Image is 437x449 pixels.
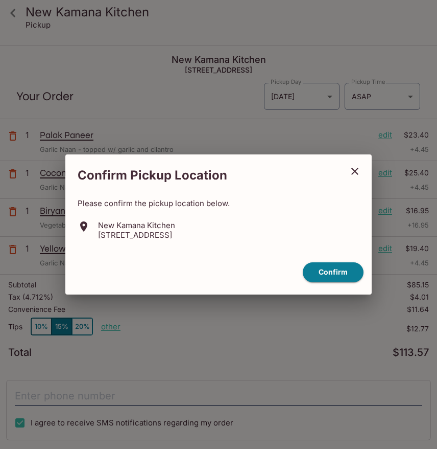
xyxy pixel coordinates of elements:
h2: Confirm Pickup Location [65,163,342,188]
p: Please confirm the pickup location below. [78,198,359,208]
button: confirm [303,262,363,282]
button: close [342,159,368,184]
p: [STREET_ADDRESS] [98,230,175,240]
p: New Kamana Kitchen [98,220,175,230]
